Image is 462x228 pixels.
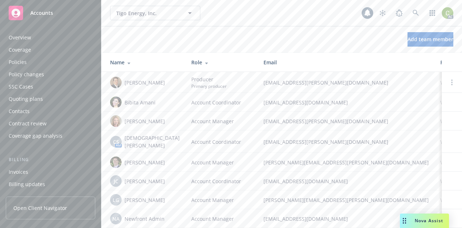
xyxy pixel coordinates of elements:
[263,59,429,66] div: Email
[9,106,30,117] div: Contacts
[6,118,95,129] a: Contract review
[6,130,95,142] a: Coverage gap analysis
[191,138,241,146] span: Account Coordinator
[6,56,95,68] a: Policies
[425,6,440,20] a: Switch app
[191,196,234,204] span: Account Manager
[9,118,47,129] div: Contract review
[125,215,165,223] span: Newfront Admin
[191,177,241,185] span: Account Coordinator
[110,156,122,168] img: photo
[125,177,165,185] span: [PERSON_NAME]
[191,159,234,166] span: Account Manager
[125,134,180,149] span: [DEMOGRAPHIC_DATA][PERSON_NAME]
[6,44,95,56] a: Coverage
[263,138,429,146] span: [EMAIL_ADDRESS][PERSON_NAME][DOMAIN_NAME]
[263,196,429,204] span: [PERSON_NAME][EMAIL_ADDRESS][PERSON_NAME][DOMAIN_NAME]
[400,214,409,228] div: Drag to move
[110,6,200,20] button: Tigo Energy, Inc.
[9,93,43,105] div: Quoting plans
[407,32,453,47] button: Add team member
[9,44,31,56] div: Coverage
[9,81,33,93] div: SSC Cases
[9,32,31,43] div: Overview
[125,99,156,106] span: Bibita Amani
[6,81,95,93] a: SSC Cases
[125,196,165,204] span: [PERSON_NAME]
[191,83,227,89] span: Primary producer
[400,214,449,228] button: Nova Assist
[110,77,122,88] img: photo
[263,79,429,86] span: [EMAIL_ADDRESS][PERSON_NAME][DOMAIN_NAME]
[6,69,95,80] a: Policy changes
[263,159,429,166] span: [PERSON_NAME][EMAIL_ADDRESS][PERSON_NAME][DOMAIN_NAME]
[110,59,180,66] div: Name
[263,215,429,223] span: [EMAIL_ADDRESS][DOMAIN_NAME]
[113,196,119,204] span: LG
[125,117,165,125] span: [PERSON_NAME]
[191,215,234,223] span: Account Manager
[113,138,119,146] span: CS
[6,3,95,23] a: Accounts
[263,117,429,125] span: [EMAIL_ADDRESS][PERSON_NAME][DOMAIN_NAME]
[110,115,122,127] img: photo
[409,6,423,20] a: Search
[263,99,429,106] span: [EMAIL_ADDRESS][DOMAIN_NAME]
[191,59,252,66] div: Role
[407,36,453,43] span: Add team member
[112,215,119,223] span: NA
[125,159,165,166] span: [PERSON_NAME]
[375,6,390,20] a: Stop snowing
[6,178,95,190] a: Billing updates
[191,117,234,125] span: Account Manager
[9,178,45,190] div: Billing updates
[191,76,227,83] span: Producer
[191,99,241,106] span: Account Coordinator
[13,204,67,212] span: Open Client Navigator
[114,177,118,185] span: JC
[9,166,28,178] div: Invoices
[6,166,95,178] a: Invoices
[6,156,95,163] div: Billing
[9,56,27,68] div: Policies
[263,177,429,185] span: [EMAIL_ADDRESS][DOMAIN_NAME]
[110,96,122,108] img: photo
[9,69,44,80] div: Policy changes
[116,9,179,17] span: Tigo Energy, Inc.
[6,106,95,117] a: Contacts
[6,32,95,43] a: Overview
[6,93,95,105] a: Quoting plans
[442,7,453,19] img: photo
[415,218,443,224] span: Nova Assist
[392,6,406,20] a: Report a Bug
[30,10,53,16] span: Accounts
[125,79,165,86] span: [PERSON_NAME]
[9,130,62,142] div: Coverage gap analysis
